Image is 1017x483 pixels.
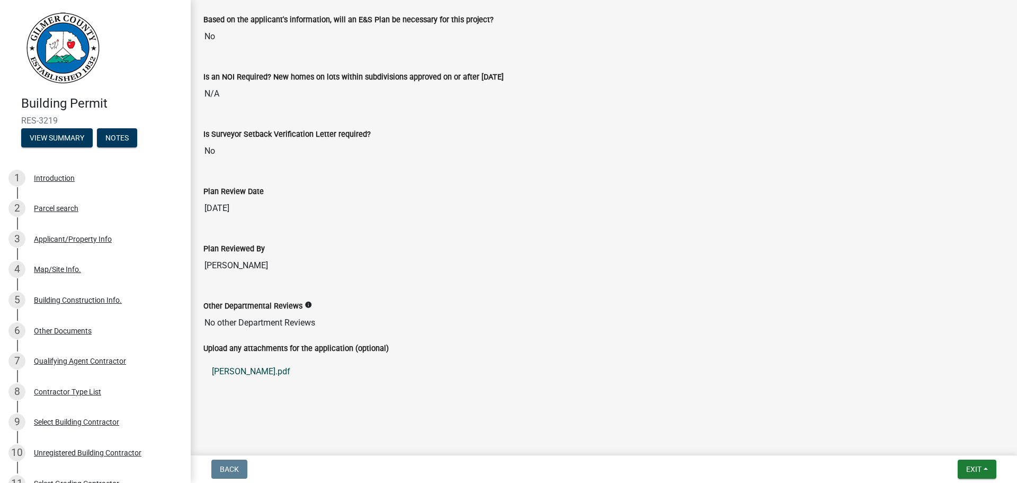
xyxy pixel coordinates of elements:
[97,128,137,147] button: Notes
[97,134,137,143] wm-modal-confirm: Notes
[34,388,101,396] div: Contractor Type List
[8,170,25,187] div: 1
[203,131,371,138] label: Is Surveyor Setback Verification Letter required?
[34,174,75,182] div: Introduction
[21,116,169,126] span: RES-3219
[21,96,182,111] h4: Building Permit
[34,418,119,426] div: Select Building Contractor
[34,235,112,243] div: Applicant/Property Info
[34,357,126,365] div: Qualifying Agent Contractor
[8,200,25,217] div: 2
[8,353,25,370] div: 7
[203,188,264,196] label: Plan Review Date
[21,128,93,147] button: View Summary
[203,345,389,353] label: Upload any attachments for the application (optional)
[203,303,302,310] label: Other Departmental Reviews
[966,465,982,473] span: Exit
[220,465,239,473] span: Back
[305,301,312,309] i: info
[34,266,81,273] div: Map/Site Info.
[8,414,25,431] div: 9
[8,322,25,339] div: 6
[8,383,25,400] div: 8
[211,460,247,479] button: Back
[8,261,25,278] div: 4
[34,327,92,335] div: Other Documents
[958,460,996,479] button: Exit
[203,359,1004,384] a: [PERSON_NAME].pdf
[203,74,504,81] label: Is an NOI Required? New homes on lots within subdivisions approved on or after [DATE]
[8,292,25,309] div: 5
[203,16,494,24] label: Based on the applicant's information, will an E&S Plan be necessary for this project?
[21,134,93,143] wm-modal-confirm: Summary
[34,296,122,304] div: Building Construction Info.
[8,231,25,248] div: 3
[8,444,25,461] div: 10
[34,449,141,456] div: Unregistered Building Contractor
[203,245,265,253] label: Plan Reviewed By
[34,205,78,212] div: Parcel search
[21,11,101,85] img: Gilmer County, Georgia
